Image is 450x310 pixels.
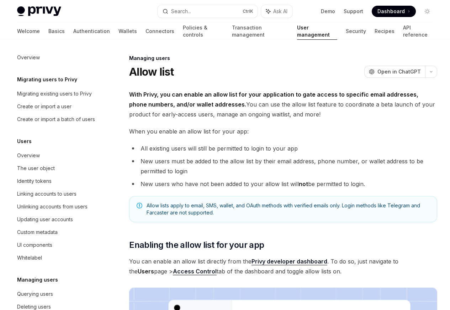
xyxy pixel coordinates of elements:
[372,6,416,17] a: Dashboard
[183,23,223,40] a: Policies & controls
[403,23,433,40] a: API reference
[129,89,437,119] span: You can use the allow list feature to coordinate a beta launch of your product for early-access u...
[129,65,174,78] h1: Allow list
[73,23,110,40] a: Authentication
[129,126,437,136] span: When you enable an allow list for your app:
[158,5,258,18] button: Search...CtrlK
[11,213,102,226] a: Updating user accounts
[11,187,102,200] a: Linking accounts to users
[17,177,52,185] div: Identity tokens
[17,290,53,298] div: Querying users
[17,241,52,249] div: UI components
[11,113,102,126] a: Create or import a batch of users
[17,190,76,198] div: Linking accounts to users
[11,239,102,251] a: UI components
[17,254,42,262] div: Whitelabel
[252,258,327,265] a: Privy developer dashboard
[17,164,55,173] div: The user object
[232,23,288,40] a: Transaction management
[17,228,58,236] div: Custom metadata
[346,23,366,40] a: Security
[297,23,338,40] a: User management
[17,115,95,124] div: Create or import a batch of users
[17,75,77,84] h5: Migrating users to Privy
[129,143,437,153] li: All existing users will still be permitted to login to your app
[138,268,154,275] strong: Users
[48,23,65,40] a: Basics
[17,151,40,160] div: Overview
[129,55,437,62] div: Managing users
[17,215,73,224] div: Updating user accounts
[243,9,253,14] span: Ctrl K
[145,23,174,40] a: Connectors
[11,288,102,300] a: Querying users
[147,202,430,216] span: Allow lists apply to email, SMS, wallet, and OAuth methods with verified emails only. Login metho...
[11,149,102,162] a: Overview
[273,8,287,15] span: Ask AI
[377,68,421,75] span: Open in ChatGPT
[171,7,191,16] div: Search...
[11,100,102,113] a: Create or import a user
[11,175,102,187] a: Identity tokens
[17,276,58,284] h5: Managing users
[17,89,92,98] div: Migrating existing users to Privy
[11,51,102,64] a: Overview
[11,226,102,239] a: Custom metadata
[11,162,102,175] a: The user object
[129,156,437,176] li: New users must be added to the allow list by their email address, phone number, or wallet address...
[17,202,88,211] div: Unlinking accounts from users
[17,137,32,146] h5: Users
[17,6,61,16] img: light logo
[11,251,102,264] a: Whitelabel
[344,8,363,15] a: Support
[17,53,40,62] div: Overview
[137,203,142,208] svg: Note
[422,6,433,17] button: Toggle dark mode
[364,66,425,78] button: Open in ChatGPT
[261,5,292,18] button: Ask AI
[173,268,217,275] a: Access Control
[17,102,72,111] div: Create or import a user
[321,8,335,15] a: Demo
[299,180,308,187] strong: not
[129,256,437,276] span: You can enable an allow list directly from the . To do so, just navigate to the page > tab of the...
[11,200,102,213] a: Unlinking accounts from users
[17,23,40,40] a: Welcome
[118,23,137,40] a: Wallets
[11,87,102,100] a: Migrating existing users to Privy
[129,179,437,189] li: New users who have not been added to your allow list will be permitted to login.
[129,91,418,108] strong: With Privy, you can enable an allow list for your application to gate access to specific email ad...
[375,23,395,40] a: Recipes
[377,8,405,15] span: Dashboard
[129,239,264,251] span: Enabling the allow list for your app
